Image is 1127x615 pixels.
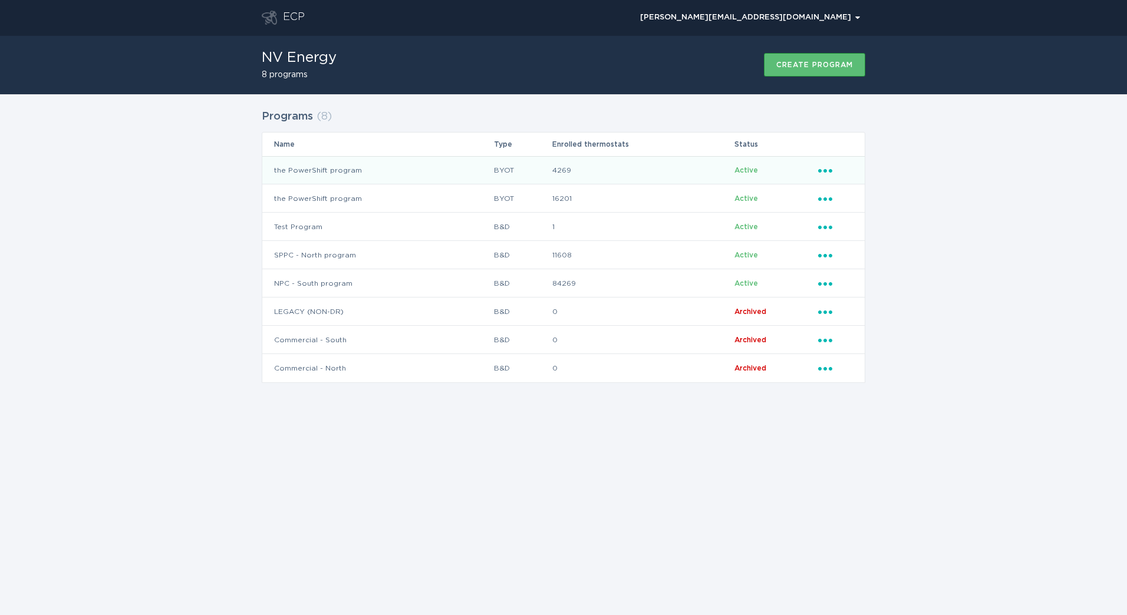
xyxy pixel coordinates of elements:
td: BYOT [493,156,552,184]
td: Test Program [262,213,493,241]
span: ( 8 ) [317,111,332,122]
div: Popover menu [818,220,853,233]
button: Go to dashboard [262,11,277,25]
tr: a03e689f29a4448196f87c51a80861dc [262,241,865,269]
td: 0 [552,326,734,354]
h2: 8 programs [262,71,337,79]
td: 84269 [552,269,734,297]
th: Name [262,133,493,156]
td: B&D [493,213,552,241]
tr: 3428cbea457e408cb7b12efa83831df3 [262,184,865,213]
td: Commercial - South [262,326,493,354]
span: Archived [734,308,766,315]
tr: 1fc7cf08bae64b7da2f142a386c1aedb [262,156,865,184]
div: Popover menu [818,305,853,318]
div: Popover menu [818,277,853,290]
h1: NV Energy [262,51,337,65]
td: B&D [493,297,552,326]
div: Popover menu [818,333,853,346]
span: Active [734,195,758,202]
span: Archived [734,336,766,343]
td: the PowerShift program [262,156,493,184]
td: 11608 [552,241,734,269]
button: Create program [764,53,865,77]
td: Commercial - North [262,354,493,382]
div: [PERSON_NAME][EMAIL_ADDRESS][DOMAIN_NAME] [640,14,860,21]
div: Create program [776,61,853,68]
th: Type [493,133,552,156]
h2: Programs [262,106,313,127]
th: Status [734,133,818,156]
tr: 5753eebfd0614e638d7531d13116ea0c [262,354,865,382]
td: 0 [552,354,734,382]
span: Active [734,280,758,287]
td: B&D [493,241,552,269]
span: Active [734,167,758,174]
button: Open user account details [635,9,865,27]
td: 16201 [552,184,734,213]
th: Enrolled thermostats [552,133,734,156]
td: 1 [552,213,734,241]
td: SPPC - North program [262,241,493,269]
div: Popover menu [635,9,865,27]
tr: 1d15b189bb4841f7a0043e8dad5f5fb7 [262,213,865,241]
tr: 6ad4089a9ee14ed3b18f57c3ec8b7a15 [262,297,865,326]
td: B&D [493,269,552,297]
td: NPC - South program [262,269,493,297]
div: Popover menu [818,164,853,177]
td: B&D [493,354,552,382]
td: B&D [493,326,552,354]
td: the PowerShift program [262,184,493,213]
td: 0 [552,297,734,326]
div: Popover menu [818,192,853,205]
div: Popover menu [818,249,853,262]
tr: d4842dc55873476caf04843bf39dc303 [262,326,865,354]
tr: 3caaf8c9363d40c086ae71ab552dadaa [262,269,865,297]
td: BYOT [493,184,552,213]
div: Popover menu [818,362,853,375]
span: Active [734,252,758,259]
div: ECP [283,11,305,25]
tr: Table Headers [262,133,865,156]
span: Active [734,223,758,230]
span: Archived [734,365,766,372]
td: LEGACY (NON-DR) [262,297,493,326]
td: 4269 [552,156,734,184]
